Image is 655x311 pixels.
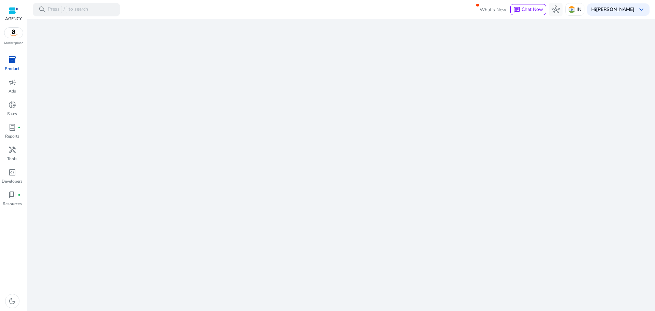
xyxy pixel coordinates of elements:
p: Marketplace [4,41,23,46]
p: Ads [9,88,16,94]
span: chat [513,6,520,13]
p: Developers [2,178,23,184]
button: chatChat Now [510,4,546,15]
img: amazon.svg [4,28,23,38]
p: IN [577,3,581,15]
span: campaign [8,78,16,86]
p: Hi [591,7,635,12]
span: What's New [480,4,506,16]
span: keyboard_arrow_down [637,5,645,14]
span: fiber_manual_record [18,194,20,196]
span: lab_profile [8,123,16,131]
span: / [61,6,67,13]
span: inventory_2 [8,56,16,64]
span: search [38,5,46,14]
span: hub [552,5,560,14]
span: handyman [8,146,16,154]
span: code_blocks [8,168,16,176]
p: Reports [5,133,19,139]
span: fiber_manual_record [18,126,20,129]
button: hub [549,3,563,16]
p: AGENCY [5,16,22,22]
p: Press to search [48,6,88,13]
span: donut_small [8,101,16,109]
p: Product [5,66,19,72]
span: Chat Now [522,6,543,13]
p: Resources [3,201,22,207]
span: dark_mode [8,297,16,305]
b: [PERSON_NAME] [596,6,635,13]
p: Tools [7,156,17,162]
img: in.svg [568,6,575,13]
span: book_4 [8,191,16,199]
p: Sales [7,111,17,117]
